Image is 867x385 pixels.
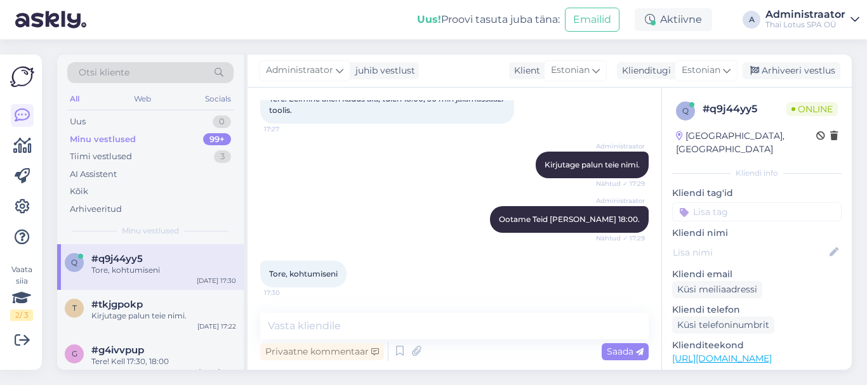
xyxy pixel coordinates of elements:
[91,310,236,322] div: Kirjutage palun teie nimi.
[199,367,236,377] div: [DATE] 17:17
[551,63,590,77] span: Estonian
[672,353,772,364] a: [URL][DOMAIN_NAME]
[10,310,33,321] div: 2 / 3
[743,62,840,79] div: Arhiveeri vestlus
[213,115,231,128] div: 0
[703,101,786,117] div: # q9j44yy5
[765,10,859,30] a: AdministraatorThai Lotus SPA OÜ
[672,226,842,240] p: Kliendi nimi
[417,13,441,25] b: Uus!
[122,225,179,237] span: Minu vestlused
[70,168,117,181] div: AI Assistent
[91,253,143,264] span: #q9j44yy5
[10,65,34,89] img: Askly Logo
[91,356,236,367] div: Tere! Kell 17:30, 18:00
[672,339,842,352] p: Klienditeekond
[417,12,560,27] div: Proovi tasuta juba täna:
[70,203,122,216] div: Arhiveeritud
[260,343,384,360] div: Privaatne kommentaar
[264,124,312,134] span: 17:27
[672,268,842,281] p: Kliendi email
[79,66,129,79] span: Otsi kliente
[672,369,842,381] p: Vaata edasi ...
[682,63,720,77] span: Estonian
[70,150,132,163] div: Tiimi vestlused
[765,10,845,20] div: Administraator
[509,64,540,77] div: Klient
[596,233,645,243] span: Nähtud ✓ 17:29
[596,179,645,188] span: Nähtud ✓ 17:29
[596,196,645,206] span: Administraator
[672,281,762,298] div: Küsi meiliaadressi
[672,167,842,179] div: Kliendi info
[91,344,144,356] span: #g4ivvpup
[264,288,312,297] span: 17:30
[67,91,82,107] div: All
[131,91,154,107] div: Web
[71,258,77,267] span: q
[70,115,86,128] div: Uus
[545,160,640,169] span: Kirjutage palun teie nimi.
[672,186,842,200] p: Kliendi tag'id
[197,276,236,285] div: [DATE] 17:30
[203,133,231,146] div: 99+
[672,316,774,334] div: Küsi telefoninumbrit
[10,264,33,321] div: Vaata siia
[70,185,88,198] div: Kõik
[202,91,234,107] div: Socials
[672,202,842,221] input: Lisa tag
[214,150,231,163] div: 3
[91,299,143,310] span: #tkjgpokp
[596,141,645,151] span: Administraator
[765,20,845,30] div: Thai Lotus SPA OÜ
[635,8,712,31] div: Aktiivne
[673,245,827,259] input: Lisa nimi
[72,349,77,358] span: g
[617,64,671,77] div: Klienditugi
[197,322,236,331] div: [DATE] 17:22
[266,63,333,77] span: Administraator
[91,264,236,276] div: Tore, kohtumiseni
[786,102,838,116] span: Online
[72,303,77,313] span: t
[499,214,640,224] span: Ootame Teid [PERSON_NAME] 18:00.
[607,346,644,357] span: Saada
[676,129,816,156] div: [GEOGRAPHIC_DATA], [GEOGRAPHIC_DATA]
[743,11,760,29] div: A
[672,303,842,316] p: Kliendi telefon
[70,133,136,146] div: Minu vestlused
[565,8,619,32] button: Emailid
[682,106,689,115] span: q
[350,64,415,77] div: juhib vestlust
[269,269,338,278] span: Tore, kohtumiseni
